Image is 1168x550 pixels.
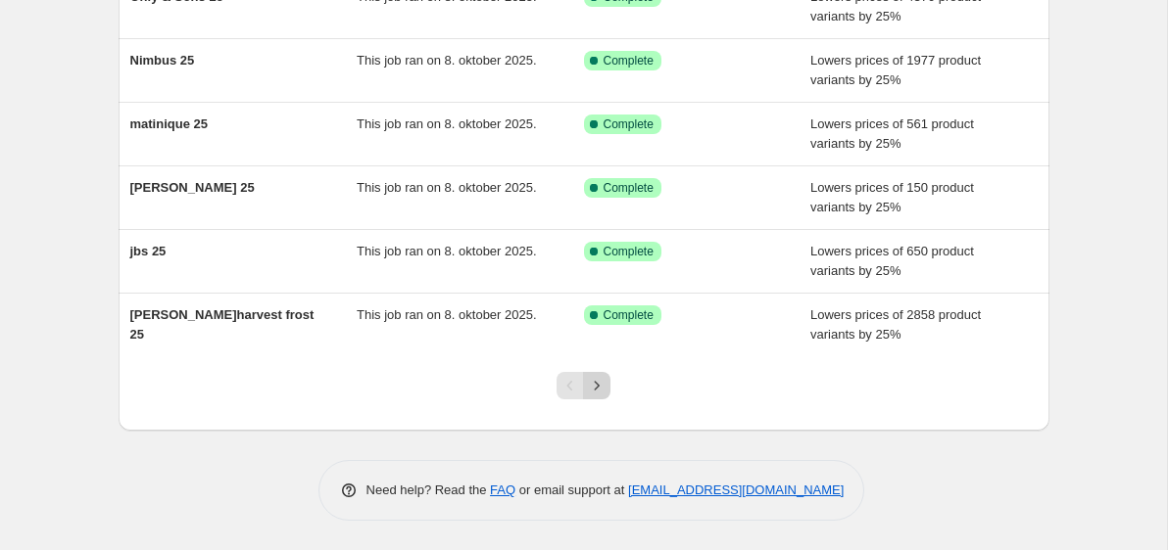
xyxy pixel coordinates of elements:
span: Complete [604,244,654,259]
span: or email support at [515,482,628,497]
span: matinique 25 [130,116,208,131]
span: Lowers prices of 561 product variants by 25% [810,116,974,151]
button: Next [583,372,610,399]
span: jbs 25 [130,244,167,258]
span: Complete [604,180,654,196]
span: This job ran on 8. oktober 2025. [357,307,537,322]
a: FAQ [490,482,515,497]
span: Complete [604,116,654,132]
span: Lowers prices of 650 product variants by 25% [810,244,974,278]
span: [PERSON_NAME] 25 [130,180,255,195]
span: Lowers prices of 150 product variants by 25% [810,180,974,214]
nav: Pagination [557,372,610,399]
span: Complete [604,307,654,323]
span: This job ran on 8. oktober 2025. [357,244,537,258]
span: Complete [604,53,654,69]
span: This job ran on 8. oktober 2025. [357,116,537,131]
span: Lowers prices of 2858 product variants by 25% [810,307,981,342]
span: [PERSON_NAME]harvest frost 25 [130,307,315,342]
span: Lowers prices of 1977 product variants by 25% [810,53,981,87]
span: Need help? Read the [366,482,491,497]
a: [EMAIL_ADDRESS][DOMAIN_NAME] [628,482,844,497]
span: This job ran on 8. oktober 2025. [357,53,537,68]
span: This job ran on 8. oktober 2025. [357,180,537,195]
span: Nimbus 25 [130,53,195,68]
